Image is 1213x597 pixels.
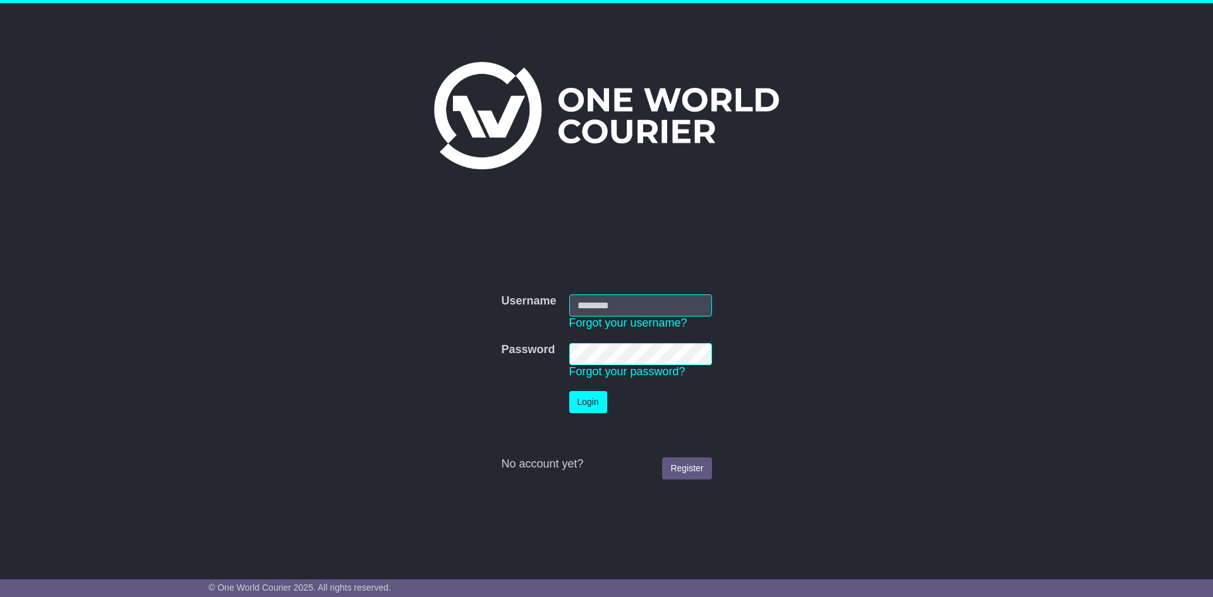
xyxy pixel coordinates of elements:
span: © One World Courier 2025. All rights reserved. [208,582,391,593]
div: No account yet? [501,457,711,471]
a: Forgot your username? [569,317,687,329]
label: Username [501,294,556,308]
a: Register [662,457,711,479]
img: One World [434,62,779,169]
label: Password [501,343,555,357]
a: Forgot your password? [569,365,685,378]
button: Login [569,391,607,413]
